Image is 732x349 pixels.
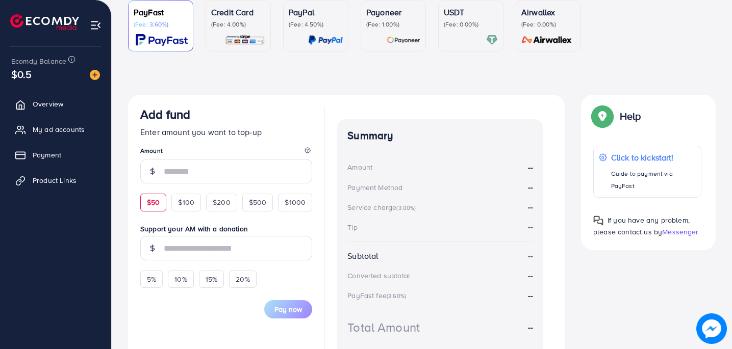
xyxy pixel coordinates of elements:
small: (3.60%) [387,292,406,300]
strong: -- [528,321,533,333]
p: (Fee: 3.60%) [134,20,188,29]
a: Overview [8,94,104,114]
span: 20% [236,274,249,284]
p: PayPal [289,6,343,18]
div: Amount [347,162,372,172]
strong: -- [528,250,533,262]
a: Payment [8,145,104,165]
img: card [518,34,575,46]
div: Subtotal [347,250,378,262]
span: 10% [174,274,187,284]
img: card [308,34,343,46]
strong: -- [528,181,533,193]
img: Popup guide [593,216,603,226]
p: Click to kickstart! [611,151,696,164]
div: Tip [347,222,357,232]
div: Service charge [347,202,419,212]
p: Guide to payment via PayFast [611,168,696,192]
button: Pay now [264,300,312,318]
img: card [225,34,265,46]
a: Product Links [8,170,104,191]
div: PayFast fee [347,290,409,301]
p: (Fee: 1.00%) [366,20,420,29]
span: $500 [249,197,267,207]
strong: -- [528,162,533,173]
p: USDT [444,6,498,18]
img: menu [90,19,102,31]
img: card [387,34,420,46]
p: (Fee: 0.00%) [444,20,498,29]
img: image [90,70,100,80]
p: Enter amount you want to top-up [140,126,312,138]
span: $1000 [285,197,306,207]
p: Airwallex [521,6,575,18]
p: (Fee: 4.50%) [289,20,343,29]
span: 15% [206,274,217,284]
strong: -- [528,290,533,301]
span: My ad accounts [33,124,85,135]
img: Popup guide [593,107,612,125]
span: $100 [178,197,194,207]
strong: -- [528,270,533,282]
span: $0.5 [11,67,32,82]
p: Help [620,110,641,122]
span: 5% [147,274,156,284]
span: $50 [147,197,160,207]
legend: Amount [140,146,312,159]
h4: Summary [347,129,533,142]
span: Pay now [274,304,302,314]
p: (Fee: 4.00%) [211,20,265,29]
p: (Fee: 0.00%) [521,20,575,29]
div: Total Amount [347,318,420,336]
p: Credit Card [211,6,265,18]
strong: -- [528,201,533,212]
span: Product Links [33,175,77,185]
h3: Add fund [140,107,190,122]
img: logo [10,14,79,30]
small: (3.00%) [396,204,416,212]
span: Messenger [662,227,698,237]
span: $200 [213,197,231,207]
img: card [136,34,188,46]
strong: -- [528,221,533,232]
p: PayFast [134,6,188,18]
span: Payment [33,150,61,160]
a: My ad accounts [8,119,104,140]
span: Ecomdy Balance [11,56,66,66]
img: card [486,34,498,46]
div: Payment Method [347,182,402,193]
span: If you have any problem, please contact us by [593,215,690,237]
div: Converted subtotal [347,271,410,281]
label: Support your AM with a donation [140,224,312,234]
img: image [696,313,727,344]
p: Payoneer [366,6,420,18]
span: Overview [33,99,63,109]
